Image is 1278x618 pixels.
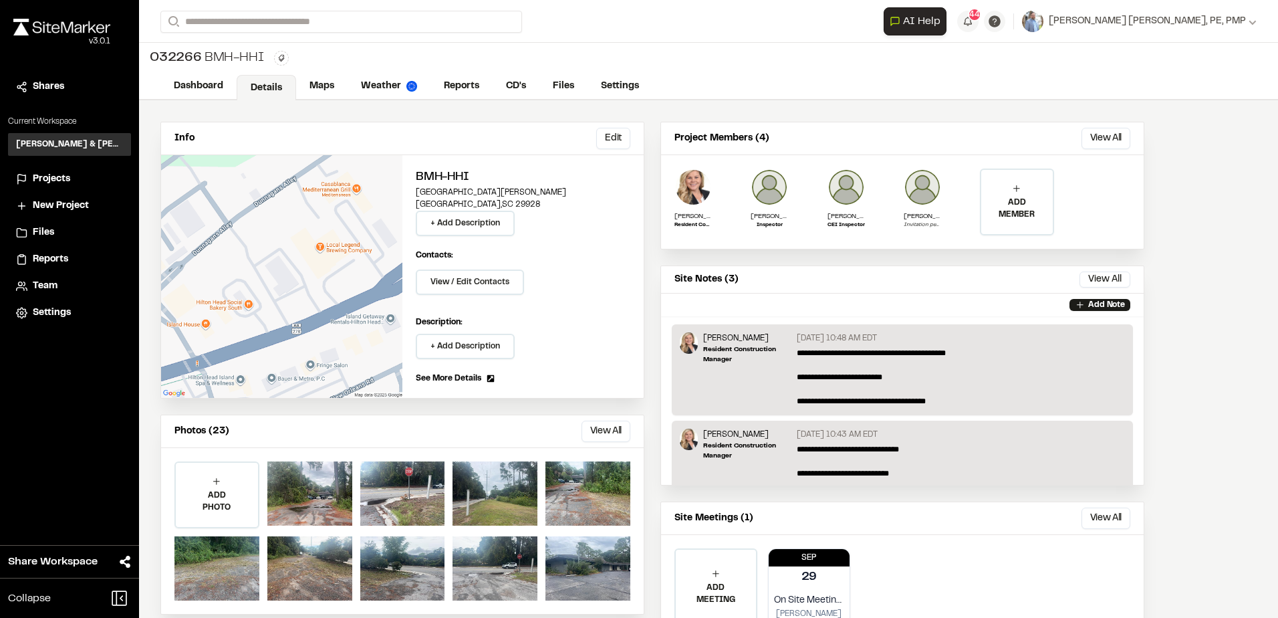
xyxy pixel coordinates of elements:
[296,74,348,99] a: Maps
[884,7,946,35] button: Open AI Assistant
[827,211,865,221] p: [PERSON_NAME]
[674,211,712,221] p: [PERSON_NAME]
[174,131,195,146] p: Info
[416,199,630,211] p: [GEOGRAPHIC_DATA] , SC 29928
[1088,299,1125,311] p: Add Note
[751,169,788,206] img: Jeb Crews
[16,138,123,150] h3: [PERSON_NAME] & [PERSON_NAME] Inc.
[1022,11,1257,32] button: [PERSON_NAME] [PERSON_NAME], PE, PMP
[801,569,817,587] p: 29
[160,74,237,99] a: Dashboard
[680,429,698,450] img: Elizabeth Sanders
[33,80,64,94] span: Shares
[1049,14,1246,29] span: [PERSON_NAME] [PERSON_NAME], PE, PMP
[33,306,71,320] span: Settings
[1081,508,1130,529] button: View All
[751,211,788,221] p: [PERSON_NAME]
[174,424,229,439] p: Photos (23)
[416,249,453,262] p: Contacts:
[16,172,123,187] a: Projects
[674,511,753,526] p: Site Meetings (1)
[348,74,430,99] a: Weather
[981,197,1052,221] p: ADD MEMBER
[150,48,263,68] div: BMH-HHI
[1081,128,1130,149] button: View All
[774,593,845,608] p: On Site Meeting with MBK
[237,75,296,100] a: Details
[797,429,878,441] p: [DATE] 10:43 AM EDT
[430,74,493,99] a: Reports
[274,51,289,66] button: Edit Tags
[827,221,865,229] p: CEI Inspector
[703,332,791,344] p: [PERSON_NAME]
[676,582,756,606] p: ADD MEETING
[416,270,524,295] button: View / Edit Contacts
[1079,272,1130,288] button: View All
[416,169,630,187] h2: BMH-HHI
[797,332,877,344] p: [DATE] 10:48 AM EDT
[416,373,481,385] span: See More Details
[751,221,788,229] p: Inspector
[493,74,539,99] a: CD's
[16,225,123,240] a: Files
[8,591,51,607] span: Collapse
[674,272,739,287] p: Site Notes (3)
[596,128,630,149] button: Edit
[674,169,712,206] img: Elizabeth Sanders
[769,552,850,564] p: Sep
[33,279,57,294] span: Team
[16,279,123,294] a: Team
[416,187,630,199] p: [GEOGRAPHIC_DATA][PERSON_NAME]
[904,169,941,206] img: user_empty.png
[539,74,588,99] a: Files
[582,421,630,442] button: View All
[703,344,791,365] p: Resident Construction Manager
[416,334,515,359] button: + Add Description
[8,116,131,128] p: Current Workspace
[176,490,258,514] p: ADD PHOTO
[703,429,791,441] p: [PERSON_NAME]
[16,199,123,213] a: New Project
[16,80,123,94] a: Shares
[33,225,54,240] span: Files
[884,7,952,35] div: Open AI Assistant
[674,131,769,146] p: Project Members (4)
[674,221,712,229] p: Resident Construction Manager
[33,252,68,267] span: Reports
[150,48,202,68] span: 032266
[160,11,184,33] button: Search
[1022,11,1043,32] img: User
[13,35,110,47] div: Oh geez...please don't...
[703,441,791,461] p: Resident Construction Manager
[827,169,865,206] img: Joe Gillenwater
[903,13,940,29] span: AI Help
[680,332,698,354] img: Elizabeth Sanders
[8,554,98,570] span: Share Workspace
[406,81,417,92] img: precipai.png
[16,252,123,267] a: Reports
[957,11,979,32] button: 44
[416,211,515,236] button: + Add Description
[33,199,89,213] span: New Project
[904,211,941,221] p: [PERSON_NAME][EMAIL_ADDRESS][DOMAIN_NAME]
[16,306,123,320] a: Settings
[588,74,652,99] a: Settings
[969,9,980,21] span: 44
[416,316,630,328] p: Description:
[13,19,110,35] img: rebrand.png
[33,172,70,187] span: Projects
[904,221,941,229] p: Invitation pending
